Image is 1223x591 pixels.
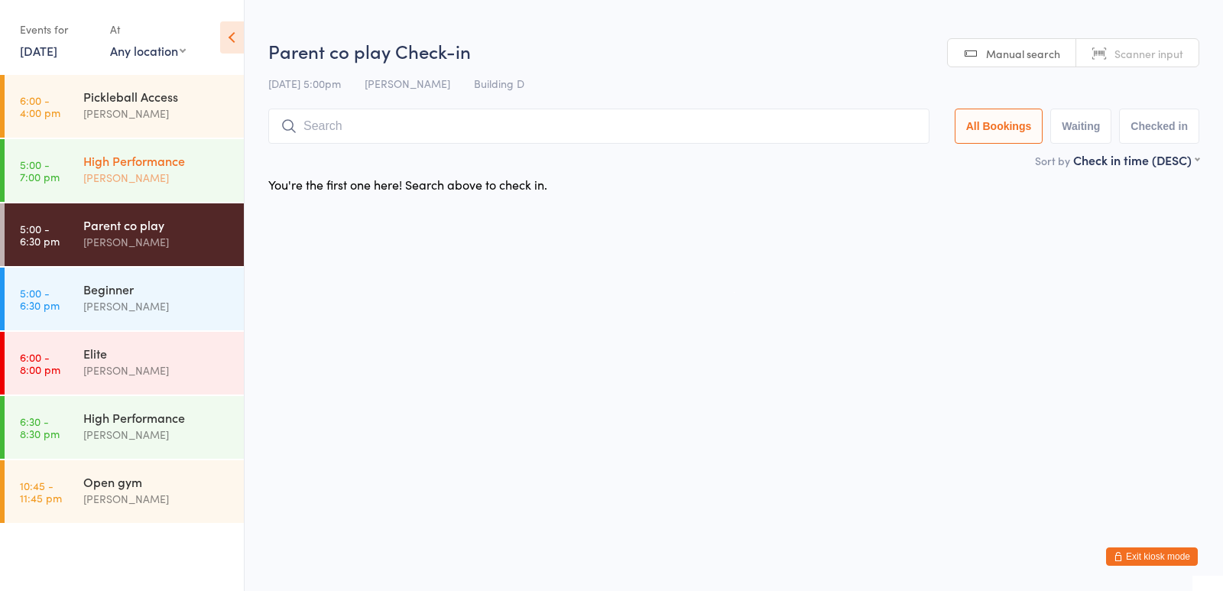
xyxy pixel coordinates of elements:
[1119,109,1199,144] button: Checked in
[20,479,62,504] time: 10:45 - 11:45 pm
[5,396,244,459] a: 6:30 -8:30 pmHigh Performance[PERSON_NAME]
[83,297,231,315] div: [PERSON_NAME]
[83,281,231,297] div: Beginner
[1106,547,1198,566] button: Exit kiosk mode
[1035,153,1070,168] label: Sort by
[20,351,60,375] time: 6:00 - 8:00 pm
[268,38,1199,63] h2: Parent co play Check-in
[20,158,60,183] time: 5:00 - 7:00 pm
[20,42,57,59] a: [DATE]
[5,139,244,202] a: 5:00 -7:00 pmHigh Performance[PERSON_NAME]
[83,169,231,187] div: [PERSON_NAME]
[1050,109,1111,144] button: Waiting
[83,409,231,426] div: High Performance
[83,152,231,169] div: High Performance
[20,287,60,311] time: 5:00 - 6:30 pm
[5,460,244,523] a: 10:45 -11:45 pmOpen gym[PERSON_NAME]
[5,75,244,138] a: 6:00 -4:00 pmPickleball Access[PERSON_NAME]
[5,203,244,266] a: 5:00 -6:30 pmParent co play[PERSON_NAME]
[20,17,95,42] div: Events for
[83,105,231,122] div: [PERSON_NAME]
[5,268,244,330] a: 5:00 -6:30 pmBeginner[PERSON_NAME]
[1073,151,1199,168] div: Check in time (DESC)
[474,76,524,91] span: Building D
[986,46,1060,61] span: Manual search
[268,176,547,193] div: You're the first one here! Search above to check in.
[83,345,231,362] div: Elite
[955,109,1043,144] button: All Bookings
[268,109,929,144] input: Search
[83,216,231,233] div: Parent co play
[110,42,186,59] div: Any location
[1114,46,1183,61] span: Scanner input
[83,88,231,105] div: Pickleball Access
[83,426,231,443] div: [PERSON_NAME]
[110,17,186,42] div: At
[20,222,60,247] time: 5:00 - 6:30 pm
[20,94,60,119] time: 6:00 - 4:00 pm
[83,233,231,251] div: [PERSON_NAME]
[83,362,231,379] div: [PERSON_NAME]
[268,76,341,91] span: [DATE] 5:00pm
[5,332,244,395] a: 6:00 -8:00 pmElite[PERSON_NAME]
[83,473,231,490] div: Open gym
[365,76,450,91] span: [PERSON_NAME]
[83,490,231,508] div: [PERSON_NAME]
[20,415,60,440] time: 6:30 - 8:30 pm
